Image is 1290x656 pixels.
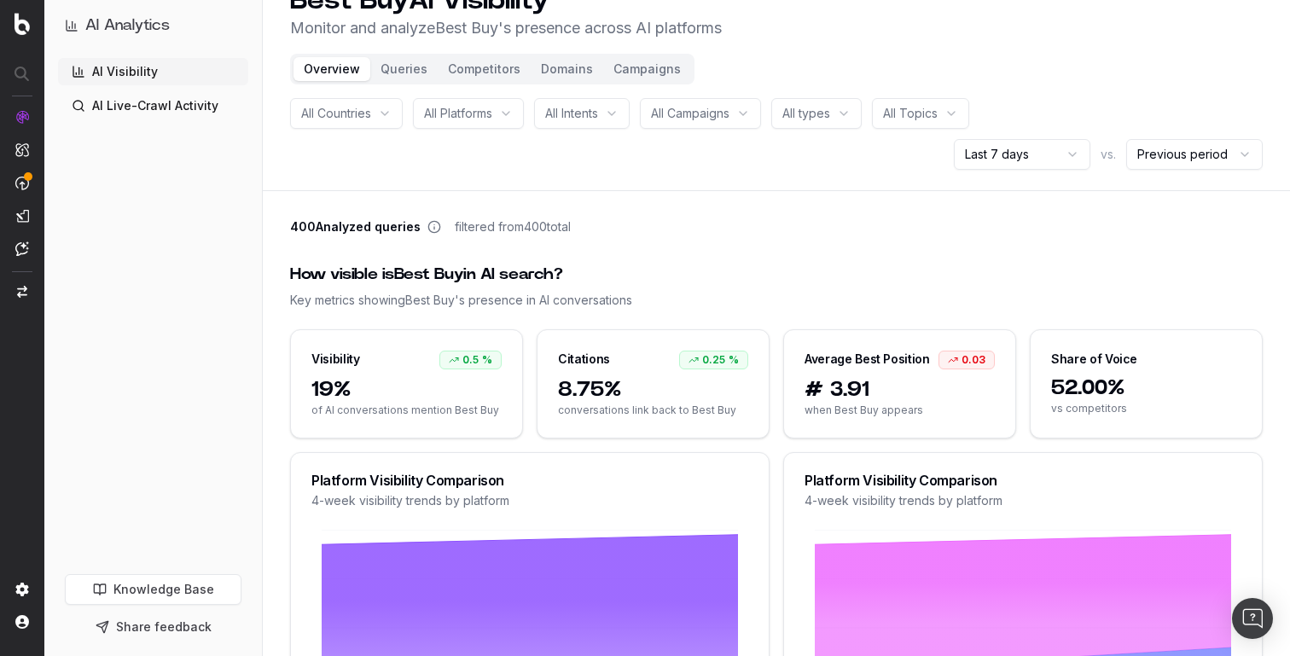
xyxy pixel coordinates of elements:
[558,351,610,368] div: Citations
[15,13,30,35] img: Botify logo
[679,351,748,369] div: 0.25
[17,286,27,298] img: Switch project
[805,473,1241,487] div: Platform Visibility Comparison
[370,57,438,81] button: Queries
[558,403,748,417] span: conversations link back to Best Buy
[439,351,502,369] div: 0.5
[1101,146,1116,163] span: vs.
[805,403,995,417] span: when Best Buy appears
[651,105,729,122] span: All Campaigns
[293,57,370,81] button: Overview
[311,403,502,417] span: of AI conversations mention Best Buy
[301,105,371,122] span: All Countries
[65,14,241,38] button: AI Analytics
[424,105,492,122] span: All Platforms
[482,353,492,367] span: %
[1051,374,1241,402] span: 52.00%
[311,376,502,403] span: 19%
[290,292,1263,309] div: Key metrics showing Best Buy 's presence in AI conversations
[65,612,241,642] button: Share feedback
[558,376,748,403] span: 8.75%
[15,176,29,190] img: Activation
[15,583,29,596] img: Setting
[805,376,995,403] span: # 3.91
[290,16,722,40] p: Monitor and analyze Best Buy 's presence across AI platforms
[805,492,1241,509] div: 4-week visibility trends by platform
[805,351,930,368] div: Average Best Position
[58,92,248,119] a: AI Live-Crawl Activity
[85,14,170,38] h1: AI Analytics
[531,57,603,81] button: Domains
[311,473,748,487] div: Platform Visibility Comparison
[1051,402,1241,415] span: vs competitors
[290,263,1263,287] div: How visible is Best Buy in AI search?
[603,57,691,81] button: Campaigns
[65,574,241,605] a: Knowledge Base
[15,615,29,629] img: My account
[1232,598,1273,639] div: Open Intercom Messenger
[729,353,739,367] span: %
[311,492,748,509] div: 4-week visibility trends by platform
[311,351,360,368] div: Visibility
[438,57,531,81] button: Competitors
[1051,351,1137,368] div: Share of Voice
[883,105,938,122] span: All Topics
[15,110,29,124] img: Analytics
[290,218,421,235] span: 400 Analyzed queries
[545,105,598,122] span: All Intents
[58,58,248,85] a: AI Visibility
[938,351,995,369] div: 0.03
[15,241,29,256] img: Assist
[455,218,571,235] span: filtered from 400 total
[15,209,29,223] img: Studio
[15,142,29,157] img: Intelligence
